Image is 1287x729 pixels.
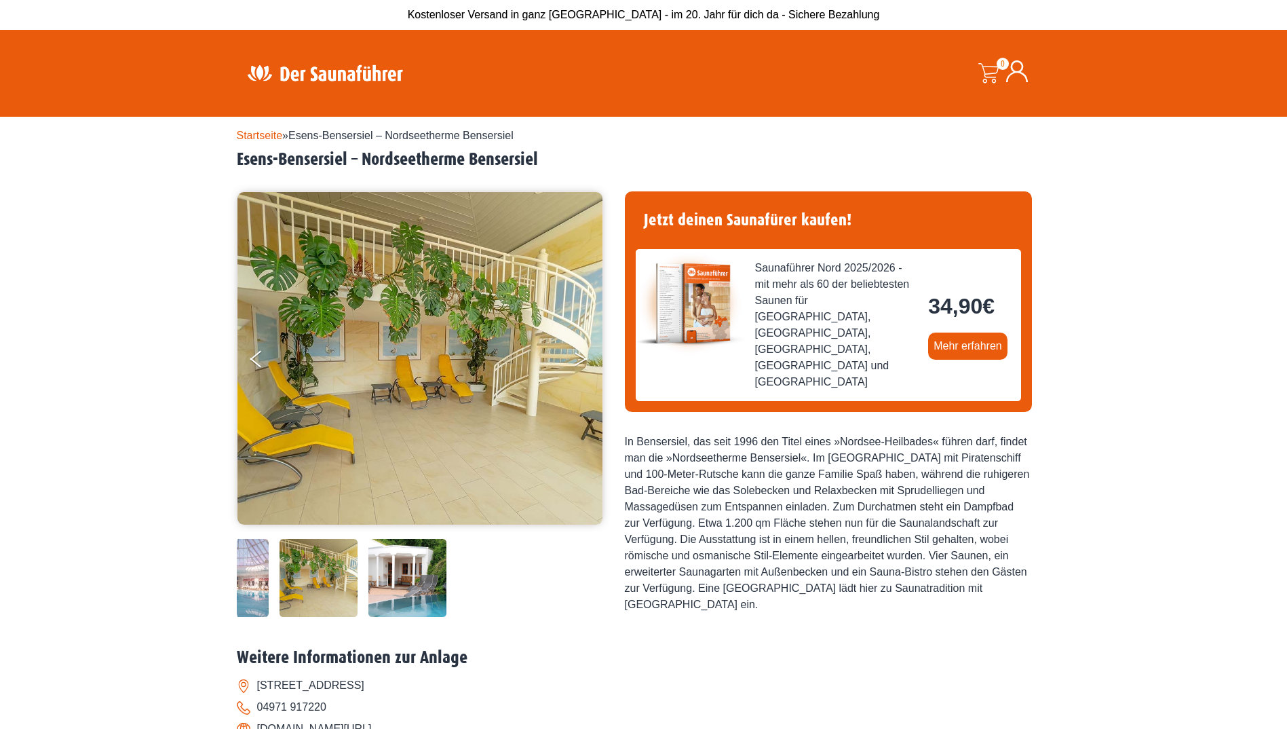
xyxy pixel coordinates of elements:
[237,648,1051,669] h2: Weitere Informationen zur Anlage
[237,130,283,141] a: Startseite
[288,130,514,141] span: Esens-Bensersiel – Nordseetherme Bensersiel
[237,696,1051,718] li: 04971 917220
[408,9,880,20] span: Kostenloser Versand in ganz [GEOGRAPHIC_DATA] - im 20. Jahr für dich da - Sichere Bezahlung
[755,260,918,390] span: Saunaführer Nord 2025/2026 - mit mehr als 60 der beliebtesten Saunen für [GEOGRAPHIC_DATA], [GEOG...
[982,294,995,318] span: €
[625,434,1032,613] div: In Bensersiel, das seit 1996 den Titel eines »Nordsee-Heilbades« führen darf, findet man die »Nor...
[237,149,1051,170] h2: Esens-Bensersiel – Nordseetherme Bensersiel
[250,345,284,379] button: Previous
[636,249,744,358] img: der-saunafuehrer-2025-nord.jpg
[237,130,514,141] span: »
[997,58,1009,70] span: 0
[237,675,1051,696] li: [STREET_ADDRESS]
[928,294,995,318] bdi: 34,90
[636,202,1021,238] h4: Jetzt deinen Saunafürer kaufen!
[573,345,607,379] button: Next
[928,333,1007,360] a: Mehr erfahren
